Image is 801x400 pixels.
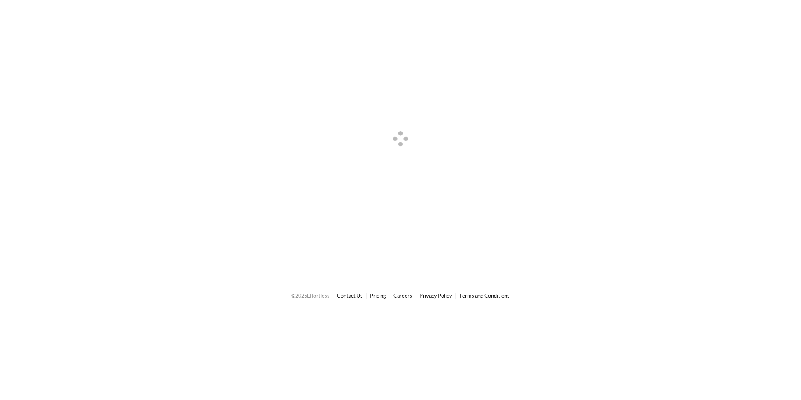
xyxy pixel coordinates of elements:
[337,292,363,299] a: Contact Us
[393,292,412,299] a: Careers
[459,292,510,299] a: Terms and Conditions
[370,292,386,299] a: Pricing
[419,292,452,299] a: Privacy Policy
[291,292,330,299] span: © 2025 Effortless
